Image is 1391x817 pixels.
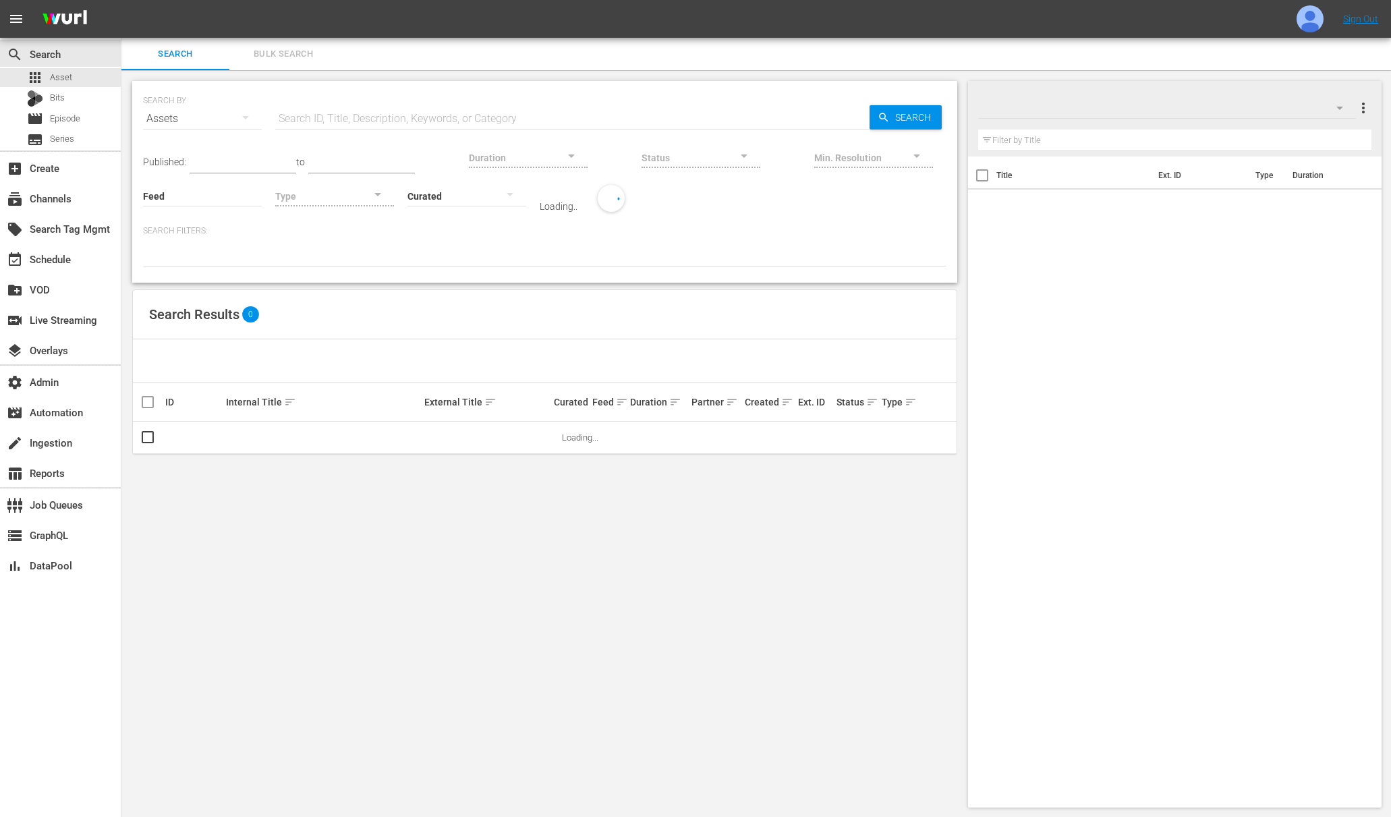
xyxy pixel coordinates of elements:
[7,282,23,298] span: VOD
[7,374,23,391] span: Admin
[50,112,80,125] span: Episode
[630,394,687,410] div: Duration
[149,306,239,322] span: Search Results
[7,435,23,451] span: Ingestion
[745,394,794,410] div: Created
[50,91,65,105] span: Bits
[798,397,832,407] div: Ext. ID
[7,558,23,574] span: DataPool
[27,90,43,107] div: Bits
[484,396,496,408] span: sort
[870,105,942,130] button: Search
[540,201,577,212] div: Loading..
[165,397,222,407] div: ID
[781,396,793,408] span: sort
[592,394,627,410] div: Feed
[7,497,23,513] span: Job Queues
[1355,100,1371,116] span: more_vert
[562,432,598,443] span: Loading...
[237,47,329,62] span: Bulk Search
[7,252,23,268] span: Schedule
[50,71,72,84] span: Asset
[226,394,420,410] div: Internal Title
[7,221,23,237] span: Search Tag Mgmt
[905,396,917,408] span: sort
[424,394,550,410] div: External Title
[1297,5,1324,32] img: photo.jpg
[836,394,878,410] div: Status
[882,394,908,410] div: Type
[27,111,43,127] span: Episode
[7,161,23,177] span: Create
[7,466,23,482] span: Reports
[7,312,23,329] span: Live Streaming
[143,157,186,167] span: Published:
[284,396,296,408] span: sort
[890,105,942,130] span: Search
[27,69,43,86] span: Asset
[143,225,946,237] p: Search Filters:
[616,396,628,408] span: sort
[691,394,741,410] div: Partner
[1247,157,1284,194] th: Type
[7,343,23,359] span: Overlays
[130,47,221,62] span: Search
[32,3,97,35] img: ans4CAIJ8jUAAAAAAAAAAAAAAAAAAAAAAAAgQb4GAAAAAAAAAAAAAAAAAAAAAAAAJMjXAAAAAAAAAAAAAAAAAAAAAAAAgAT5G...
[554,397,588,407] div: Curated
[1343,13,1378,24] a: Sign Out
[7,405,23,421] span: Automation
[27,132,43,148] span: Series
[242,306,259,322] span: 0
[8,11,24,27] span: menu
[1284,157,1365,194] th: Duration
[7,528,23,544] span: GraphQL
[296,157,305,167] span: to
[143,100,262,138] div: Assets
[50,132,74,146] span: Series
[7,47,23,63] span: Search
[669,396,681,408] span: sort
[1150,157,1247,194] th: Ext. ID
[866,396,878,408] span: sort
[7,191,23,207] span: Channels
[726,396,738,408] span: sort
[996,157,1151,194] th: Title
[1355,92,1371,124] button: more_vert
